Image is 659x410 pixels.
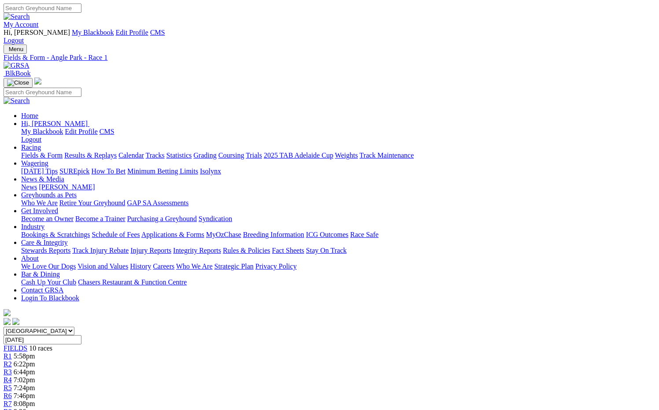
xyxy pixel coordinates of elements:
a: CMS [150,29,165,36]
a: ICG Outcomes [306,231,348,238]
a: MyOzChase [206,231,241,238]
div: Industry [21,231,655,239]
a: Cash Up Your Club [21,278,76,286]
span: 5:58pm [14,352,35,360]
a: [DATE] Tips [21,167,58,175]
a: Hi, [PERSON_NAME] [21,120,89,127]
span: 6:44pm [14,368,35,376]
a: Retire Your Greyhound [59,199,125,207]
a: Track Maintenance [360,151,414,159]
a: Become an Owner [21,215,74,222]
a: Privacy Policy [255,262,297,270]
span: R4 [4,376,12,384]
a: Results & Replays [64,151,117,159]
a: Applications & Forms [141,231,204,238]
a: Edit Profile [65,128,98,135]
div: About [21,262,655,270]
button: Toggle navigation [4,44,27,54]
img: Close [7,79,29,86]
a: Weights [335,151,358,159]
a: Fact Sheets [272,247,304,254]
span: Hi, [PERSON_NAME] [4,29,70,36]
a: Strategic Plan [214,262,254,270]
a: About [21,255,39,262]
a: Who We Are [21,199,58,207]
a: Careers [153,262,174,270]
span: Menu [9,46,23,52]
a: Bar & Dining [21,270,60,278]
a: Contact GRSA [21,286,63,294]
a: R3 [4,368,12,376]
a: FIELDS [4,344,27,352]
a: Injury Reports [130,247,171,254]
input: Select date [4,335,81,344]
a: Edit Profile [116,29,148,36]
a: History [130,262,151,270]
a: My Account [4,21,39,28]
a: News [21,183,37,191]
a: Breeding Information [243,231,304,238]
a: Race Safe [350,231,378,238]
a: Rules & Policies [223,247,270,254]
a: News & Media [21,175,64,183]
div: Racing [21,151,655,159]
a: Get Involved [21,207,58,214]
div: Fields & Form - Angle Park - Race 1 [4,54,655,62]
input: Search [4,4,81,13]
a: CMS [99,128,114,135]
a: Integrity Reports [173,247,221,254]
button: Toggle navigation [4,78,33,88]
span: R6 [4,392,12,399]
a: [PERSON_NAME] [39,183,95,191]
div: Wagering [21,167,655,175]
a: Become a Trainer [75,215,125,222]
a: Bookings & Scratchings [21,231,90,238]
a: Track Injury Rebate [72,247,129,254]
a: Logout [21,136,41,143]
img: GRSA [4,62,29,70]
a: Minimum Betting Limits [127,167,198,175]
a: Stewards Reports [21,247,70,254]
span: 8:08pm [14,400,35,407]
div: News & Media [21,183,655,191]
a: R7 [4,400,12,407]
span: 10 races [29,344,52,352]
a: Chasers Restaurant & Function Centre [78,278,187,286]
a: Statistics [166,151,192,159]
a: Coursing [218,151,244,159]
a: 2025 TAB Adelaide Cup [264,151,333,159]
span: 6:22pm [14,360,35,368]
a: Grading [194,151,217,159]
a: Greyhounds as Pets [21,191,77,199]
img: facebook.svg [4,318,11,325]
a: My Blackbook [21,128,63,135]
a: Trials [246,151,262,159]
a: Login To Blackbook [21,294,79,302]
a: Racing [21,144,41,151]
div: Bar & Dining [21,278,655,286]
span: R1 [4,352,12,360]
a: R2 [4,360,12,368]
a: How To Bet [92,167,126,175]
img: Search [4,97,30,105]
a: Fields & Form [21,151,63,159]
a: Schedule of Fees [92,231,140,238]
input: Search [4,88,81,97]
a: Syndication [199,215,232,222]
a: Vision and Values [77,262,128,270]
a: My Blackbook [72,29,114,36]
span: 7:46pm [14,392,35,399]
a: Home [21,112,38,119]
a: Industry [21,223,44,230]
span: 7:24pm [14,384,35,392]
a: SUREpick [59,167,89,175]
a: Wagering [21,159,48,167]
a: R5 [4,384,12,392]
a: Logout [4,37,24,44]
img: logo-grsa-white.png [34,78,41,85]
div: Greyhounds as Pets [21,199,655,207]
